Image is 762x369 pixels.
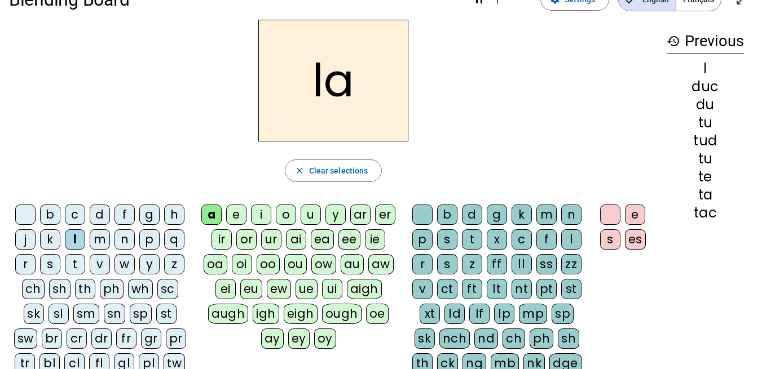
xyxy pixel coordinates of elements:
div: sh [49,279,71,299]
div: ss [536,254,557,274]
div: r [15,254,36,274]
div: ta [667,188,744,202]
mat-icon: close [294,166,305,176]
div: t [462,229,482,250]
div: c [65,204,85,225]
div: s [600,229,620,250]
div: ey [288,328,310,349]
div: p [412,229,433,250]
div: y [325,204,346,225]
div: y [139,254,160,274]
div: xt [420,304,440,324]
div: zz [561,254,582,274]
div: ff [487,254,507,274]
div: br [42,328,62,349]
div: n [561,204,582,225]
div: nt [512,279,532,299]
div: eigh [284,304,318,324]
div: ph [530,328,553,349]
div: er [375,204,395,225]
div: ou [284,254,307,274]
div: es [625,229,646,250]
div: oa [204,254,227,274]
div: a [201,204,222,225]
div: c [512,229,532,250]
div: z [462,254,482,274]
div: augh [208,304,248,324]
div: cr [67,328,87,349]
div: o [276,204,296,225]
div: lt [487,279,507,299]
div: sl [49,304,69,324]
div: ough [322,304,362,324]
div: igh [253,304,279,324]
div: tu [667,116,744,130]
div: u [301,204,321,225]
div: b [40,204,60,225]
div: ar [350,204,371,225]
div: g [139,204,160,225]
div: m [90,229,110,250]
div: l [667,62,744,75]
div: f [536,229,557,250]
div: lf [469,304,490,324]
div: k [512,204,532,225]
div: oo [257,254,280,274]
div: wh [128,279,153,299]
div: oi [232,254,252,274]
div: n [114,229,135,250]
div: dr [91,328,112,349]
div: v [90,254,110,274]
div: sk [24,304,44,324]
div: s [437,254,457,274]
div: du [667,98,744,112]
div: ct [437,279,457,299]
div: tac [667,206,744,220]
div: p [139,229,160,250]
div: duc [667,80,744,94]
div: t [65,254,85,274]
div: sk [415,328,435,349]
div: l [561,229,582,250]
div: j [15,229,36,250]
div: tud [667,134,744,148]
div: ee [338,229,360,250]
div: te [667,170,744,184]
div: eu [240,279,262,299]
div: s [437,229,457,250]
div: ld [444,304,465,324]
div: au [341,254,364,274]
div: ft [462,279,482,299]
div: sn [104,304,125,324]
span: Clear selections [309,164,368,177]
div: r [412,254,433,274]
h3: Previous [667,29,744,54]
div: e [625,204,645,225]
div: w [114,254,135,274]
div: sp [552,304,574,324]
div: ph [100,279,124,299]
div: gr [141,328,161,349]
div: aigh [347,279,382,299]
div: st [561,279,582,299]
div: ch [22,279,45,299]
div: s [40,254,60,274]
div: ur [261,229,281,250]
div: oe [366,304,389,324]
div: d [90,204,110,225]
div: i [251,204,271,225]
div: m [536,204,557,225]
div: ai [286,229,306,250]
div: sm [73,304,99,324]
div: b [437,204,457,225]
div: k [40,229,60,250]
div: f [114,204,135,225]
div: ow [311,254,336,274]
div: ie [365,229,385,250]
div: oy [314,328,336,349]
h2: la [258,20,408,141]
div: ei [215,279,236,299]
button: Clear selections [285,159,382,182]
div: sp [130,304,152,324]
div: sc [157,279,178,299]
